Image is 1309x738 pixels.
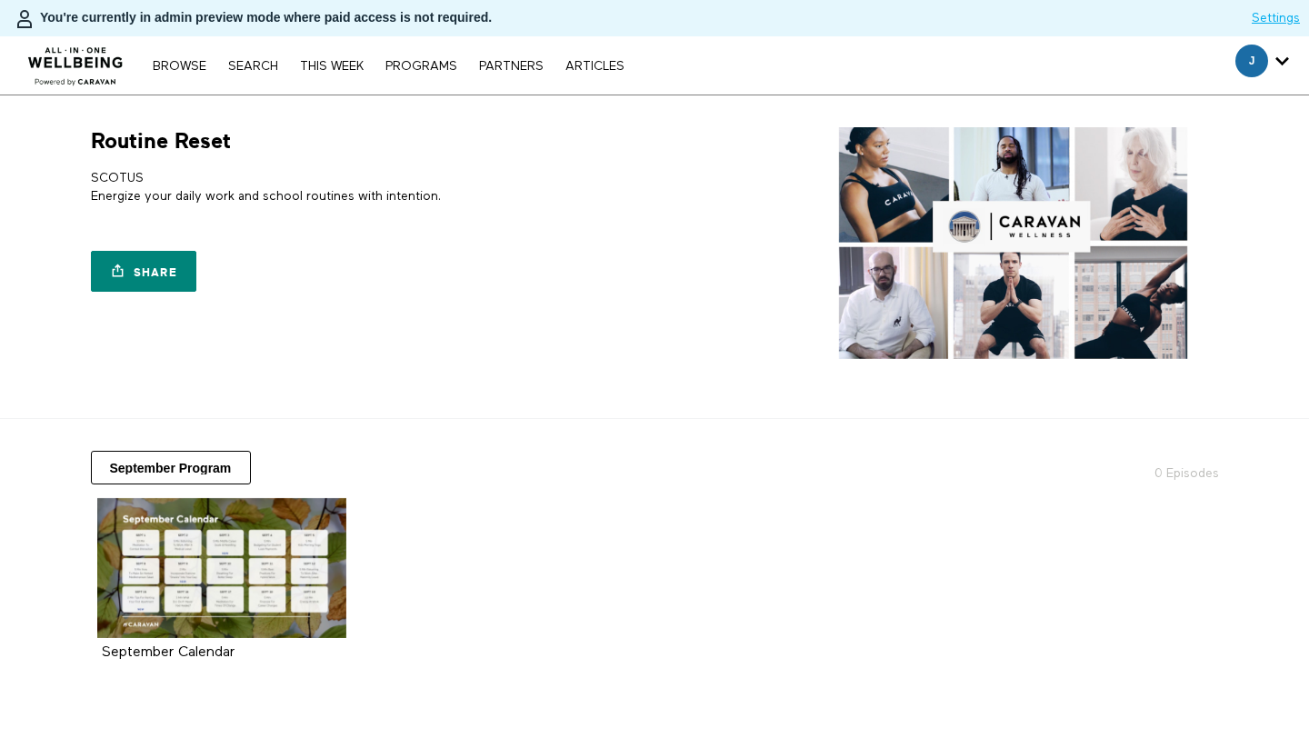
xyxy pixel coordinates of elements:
a: PARTNERS [470,60,553,73]
a: Search [219,60,287,73]
a: PROGRAMS [376,60,466,73]
a: Browse [144,60,215,73]
a: ARTICLES [556,60,634,73]
a: Settings [1252,9,1300,27]
nav: Primary [144,56,633,75]
div: Secondary [1222,36,1303,95]
img: Routine Reset [807,127,1219,359]
a: THIS WEEK [291,60,373,73]
a: September Calendar [102,645,235,659]
a: Share [91,251,196,292]
p: SCOTUS Energize your daily work and school routines with intention. [91,169,648,206]
h2: 0 Episodes [1025,451,1230,483]
h1: Routine Reset [91,127,231,155]
img: CARAVAN [21,34,131,88]
img: person-bdfc0eaa9744423c596e6e1c01710c89950b1dff7c83b5d61d716cfd8139584f.svg [14,8,35,30]
a: September Calendar [97,498,346,638]
strong: September Calendar [102,645,235,660]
